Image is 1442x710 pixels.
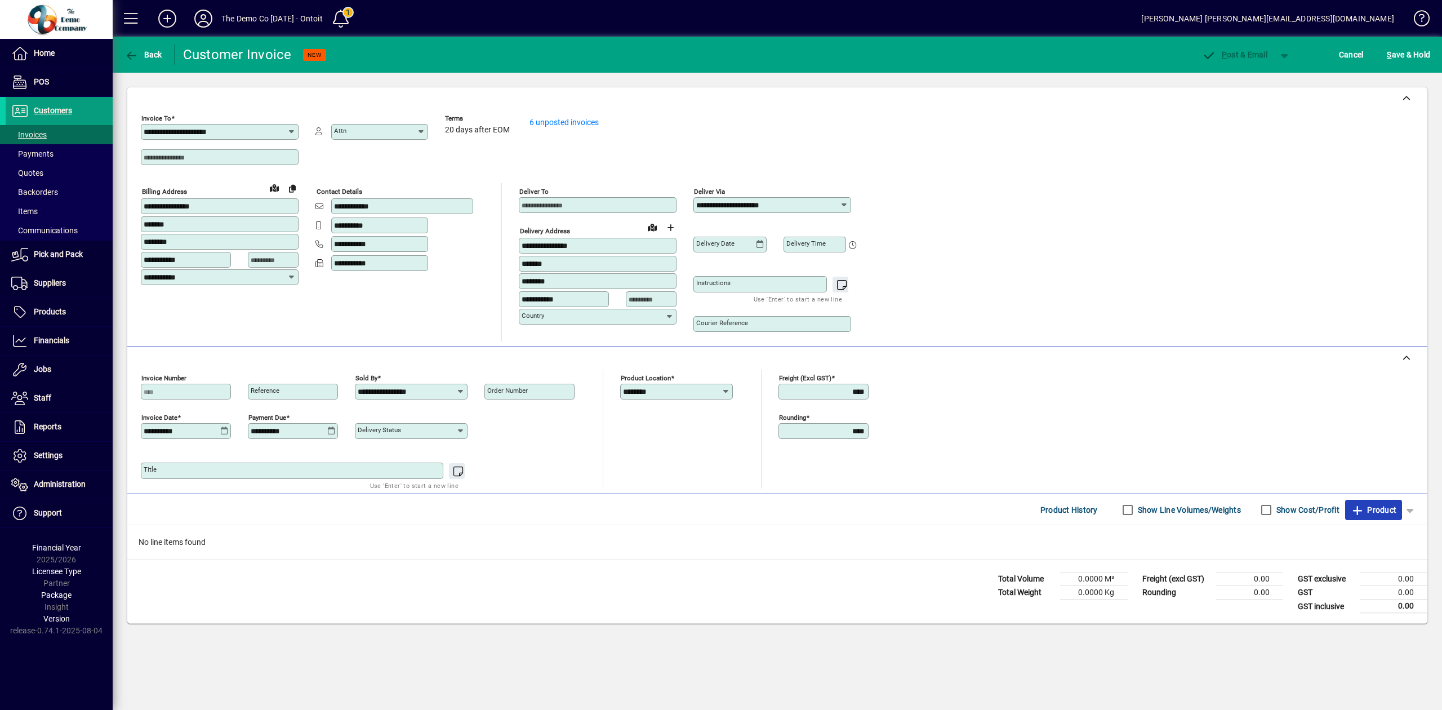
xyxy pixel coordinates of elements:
[1137,586,1216,600] td: Rounding
[355,374,377,382] mat-label: Sold by
[786,239,826,247] mat-label: Delivery time
[696,239,735,247] mat-label: Delivery date
[11,226,78,235] span: Communications
[34,365,51,374] span: Jobs
[1387,50,1391,59] span: S
[6,499,113,527] a: Support
[6,144,113,163] a: Payments
[1360,573,1427,586] td: 0.00
[6,442,113,470] a: Settings
[1137,573,1216,586] td: Freight (excl GST)
[34,393,51,402] span: Staff
[6,39,113,68] a: Home
[11,130,47,139] span: Invoices
[696,279,731,287] mat-label: Instructions
[127,525,1427,560] div: No line items found
[6,269,113,298] a: Suppliers
[185,8,221,29] button: Profile
[1141,10,1394,28] div: [PERSON_NAME] [PERSON_NAME][EMAIL_ADDRESS][DOMAIN_NAME]
[43,614,70,623] span: Version
[34,451,63,460] span: Settings
[993,573,1060,586] td: Total Volume
[1196,45,1273,65] button: Post & Email
[34,508,62,517] span: Support
[1292,586,1360,600] td: GST
[248,414,286,421] mat-label: Payment due
[308,51,322,59] span: NEW
[1387,46,1430,64] span: ave & Hold
[1036,500,1102,520] button: Product History
[1292,573,1360,586] td: GST exclusive
[993,586,1060,600] td: Total Weight
[6,202,113,221] a: Items
[6,241,113,269] a: Pick and Pack
[334,127,346,135] mat-label: Attn
[779,374,831,382] mat-label: Freight (excl GST)
[661,219,679,237] button: Choose address
[1040,501,1098,519] span: Product History
[34,336,69,345] span: Financials
[1292,600,1360,614] td: GST inclusive
[445,126,510,135] span: 20 days after EOM
[32,567,81,576] span: Licensee Type
[6,384,113,412] a: Staff
[370,479,459,492] mat-hint: Use 'Enter' to start a new line
[6,221,113,240] a: Communications
[141,414,177,421] mat-label: Invoice date
[1351,501,1396,519] span: Product
[445,115,513,122] span: Terms
[1222,50,1227,59] span: P
[11,149,54,158] span: Payments
[265,179,283,197] a: View on map
[34,307,66,316] span: Products
[6,413,113,441] a: Reports
[6,125,113,144] a: Invoices
[11,188,58,197] span: Backorders
[113,45,175,65] app-page-header-button: Back
[34,278,66,287] span: Suppliers
[1336,45,1367,65] button: Cancel
[694,188,725,196] mat-label: Deliver via
[6,327,113,355] a: Financials
[283,179,301,197] button: Copy to Delivery address
[34,480,86,489] span: Administration
[1360,600,1427,614] td: 0.00
[124,50,162,59] span: Back
[529,118,599,127] a: 6 unposted invoices
[221,10,323,28] div: The Demo Co [DATE] - Ontoit
[779,414,806,421] mat-label: Rounding
[487,387,528,394] mat-label: Order number
[6,356,113,384] a: Jobs
[34,48,55,57] span: Home
[643,218,661,236] a: View on map
[1136,504,1241,516] label: Show Line Volumes/Weights
[6,183,113,202] a: Backorders
[1345,500,1402,520] button: Product
[1202,50,1267,59] span: ost & Email
[1060,573,1128,586] td: 0.0000 M³
[144,465,157,473] mat-label: Title
[34,106,72,115] span: Customers
[1360,586,1427,600] td: 0.00
[122,45,165,65] button: Back
[6,471,113,499] a: Administration
[34,250,83,259] span: Pick and Pack
[522,312,544,319] mat-label: Country
[1216,586,1283,600] td: 0.00
[6,68,113,96] a: POS
[34,422,61,431] span: Reports
[696,319,748,327] mat-label: Courier Reference
[251,387,279,394] mat-label: Reference
[1384,45,1433,65] button: Save & Hold
[754,292,842,305] mat-hint: Use 'Enter' to start a new line
[1216,573,1283,586] td: 0.00
[141,114,171,122] mat-label: Invoice To
[1060,586,1128,600] td: 0.0000 Kg
[1405,2,1428,39] a: Knowledge Base
[141,374,186,382] mat-label: Invoice number
[32,543,81,552] span: Financial Year
[519,188,549,196] mat-label: Deliver To
[6,298,113,326] a: Products
[11,168,43,177] span: Quotes
[1339,46,1364,64] span: Cancel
